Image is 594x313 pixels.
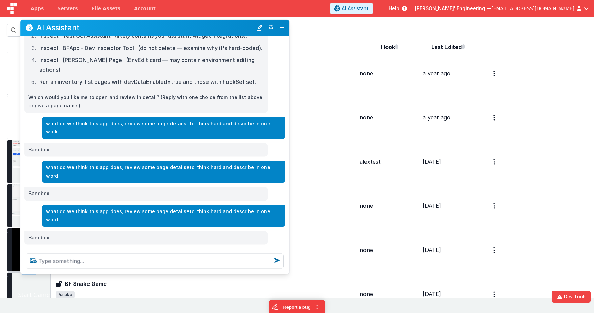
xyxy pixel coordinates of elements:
[56,291,75,299] span: /snake
[342,5,369,12] span: AI Assistant
[360,246,422,254] div: none
[552,291,591,303] button: Dev Tools
[46,119,281,136] p: what do we think this app does, review some page detailsetc, think hard and describe in one work
[37,22,253,33] h2: AI Assistant
[28,93,263,110] p: Which would you like me to open and review in detail? (Reply with one choice from the list above ...
[423,202,441,209] span: [DATE]
[423,114,450,121] span: a year ago
[28,146,263,154] p: Sandbox
[37,43,263,53] li: Inspect "BFApp - Dev Inspector Tool" (do not delete — examine why it's hard-coded).
[28,189,263,198] p: Sandbox
[57,5,78,12] span: Servers
[92,5,121,12] span: File Assets
[423,246,441,253] span: [DATE]
[360,158,422,166] div: alextest
[37,77,263,87] li: Run an inventory: list pages with devDataEnabled=true and those with hookSet set.
[489,243,500,257] button: Options
[489,111,500,125] button: Options
[423,158,441,165] span: [DATE]
[46,207,281,224] p: what do we think this app does, review some page detailsetc, think hard and describe in one word
[423,70,450,77] span: a year ago
[266,23,276,33] button: Toggle Pin
[389,5,399,12] span: Help
[431,43,462,50] span: Last Edited
[37,31,263,40] li: Inspect "Test GUI Assistant" (likely contains your assistant widget integrations).
[489,67,500,80] button: Options
[360,290,422,298] div: none
[360,113,422,122] div: none
[31,5,44,12] span: Apps
[65,280,107,288] h3: BF Snake Game
[278,23,286,33] button: Close
[489,155,500,169] button: Options
[330,3,373,14] button: AI Assistant
[255,23,264,33] button: New Chat
[381,43,395,50] span: Hook
[28,234,263,242] p: Sandbox
[37,55,263,74] li: Inspect "[PERSON_NAME] Page" (EnvEdit card — may contain environment editing actions).
[415,5,589,12] button: [PERSON_NAME]' Engineering — [EMAIL_ADDRESS][DOMAIN_NAME]
[7,24,115,37] input: Search pages, id's ...
[489,199,500,213] button: Options
[491,5,574,12] span: [EMAIL_ADDRESS][DOMAIN_NAME]
[415,5,491,12] span: [PERSON_NAME]' Engineering —
[423,291,441,297] span: [DATE]
[360,202,422,210] div: none
[489,287,500,301] button: Options
[360,69,422,77] div: none
[46,163,281,180] p: what do we think this app does, review some page detailsetc, think hard and describe in one word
